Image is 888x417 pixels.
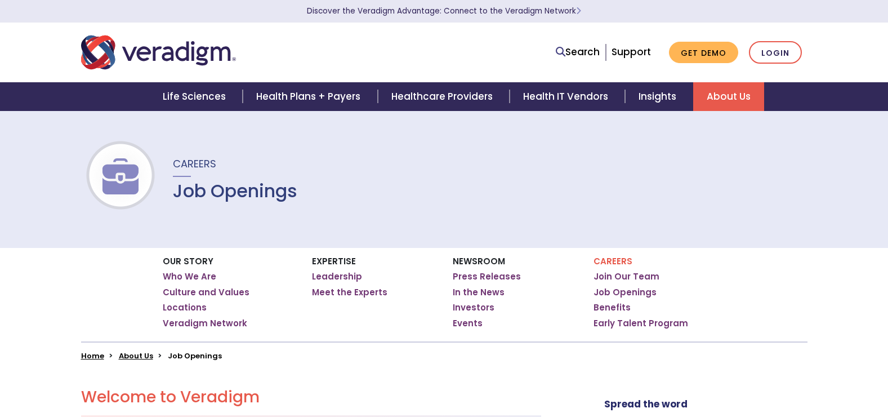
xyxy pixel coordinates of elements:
[173,180,297,202] h1: Job Openings
[453,271,521,282] a: Press Releases
[312,287,387,298] a: Meet the Experts
[81,388,541,407] h2: Welcome to Veradigm
[594,271,659,282] a: Join Our Team
[453,318,483,329] a: Events
[307,6,581,16] a: Discover the Veradigm Advantage: Connect to the Veradigm NetworkLearn More
[693,82,764,111] a: About Us
[604,397,688,411] strong: Spread the word
[163,318,247,329] a: Veradigm Network
[556,45,600,60] a: Search
[594,318,688,329] a: Early Talent Program
[510,82,625,111] a: Health IT Vendors
[243,82,377,111] a: Health Plans + Payers
[378,82,510,111] a: Healthcare Providers
[81,34,236,71] img: Veradigm logo
[594,287,657,298] a: Job Openings
[163,287,249,298] a: Culture and Values
[149,82,243,111] a: Life Sciences
[163,271,216,282] a: Who We Are
[173,157,216,171] span: Careers
[669,42,738,64] a: Get Demo
[749,41,802,64] a: Login
[81,351,104,361] a: Home
[453,287,505,298] a: In the News
[119,351,153,361] a: About Us
[625,82,693,111] a: Insights
[576,6,581,16] span: Learn More
[453,302,494,313] a: Investors
[163,302,207,313] a: Locations
[594,302,631,313] a: Benefits
[312,271,362,282] a: Leadership
[612,45,651,59] a: Support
